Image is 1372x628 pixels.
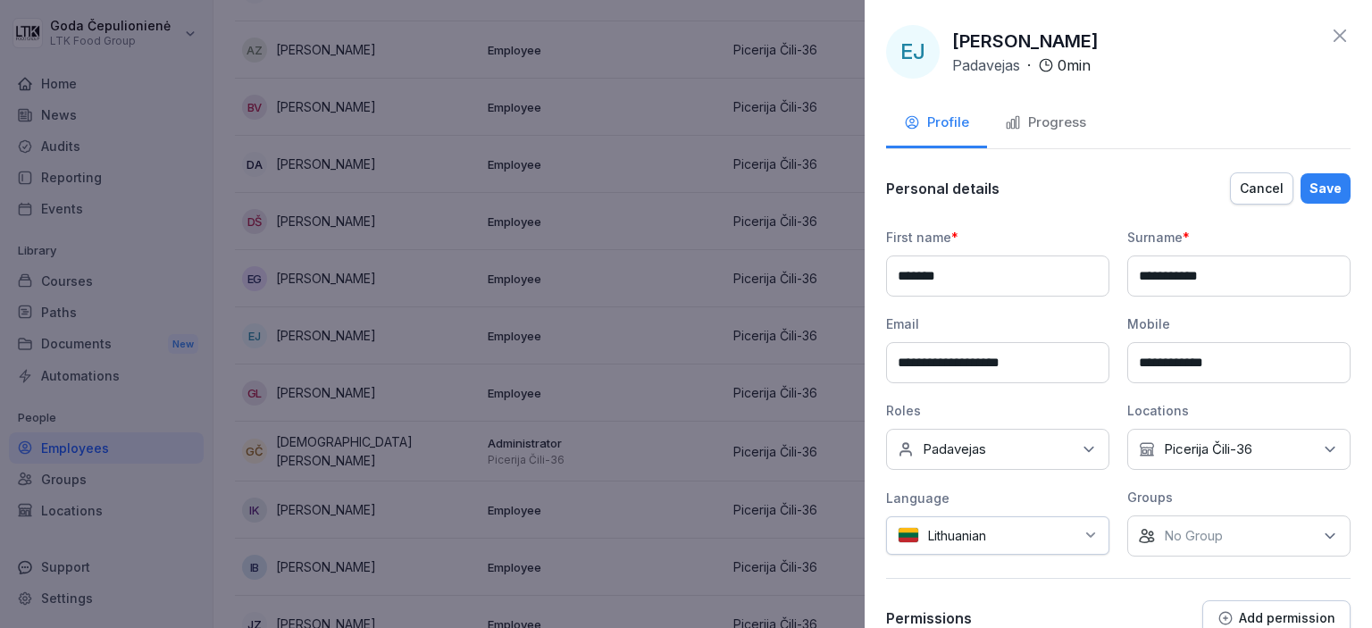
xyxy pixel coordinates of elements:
[886,314,1109,333] div: Email
[1239,611,1335,625] p: Add permission
[1309,179,1342,198] div: Save
[886,180,1000,197] p: Personal details
[1127,401,1351,420] div: Locations
[952,54,1091,76] div: ·
[987,100,1104,148] button: Progress
[1127,314,1351,333] div: Mobile
[1127,488,1351,507] div: Groups
[923,440,986,458] p: Padavejas
[952,28,1099,54] p: [PERSON_NAME]
[1127,228,1351,247] div: Surname
[1005,113,1086,133] div: Progress
[886,609,972,627] p: Permissions
[886,25,940,79] div: EJ
[886,516,1109,555] div: Lithuanian
[886,489,1109,507] div: Language
[1240,179,1284,198] div: Cancel
[886,401,1109,420] div: Roles
[886,228,1109,247] div: First name
[1164,527,1223,545] p: No Group
[1164,440,1252,458] p: Picerija Čili-36
[898,527,919,544] img: lt.svg
[1301,173,1351,204] button: Save
[952,54,1020,76] p: Padavejas
[904,113,969,133] div: Profile
[886,100,987,148] button: Profile
[1058,54,1091,76] p: 0 min
[1230,172,1293,205] button: Cancel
